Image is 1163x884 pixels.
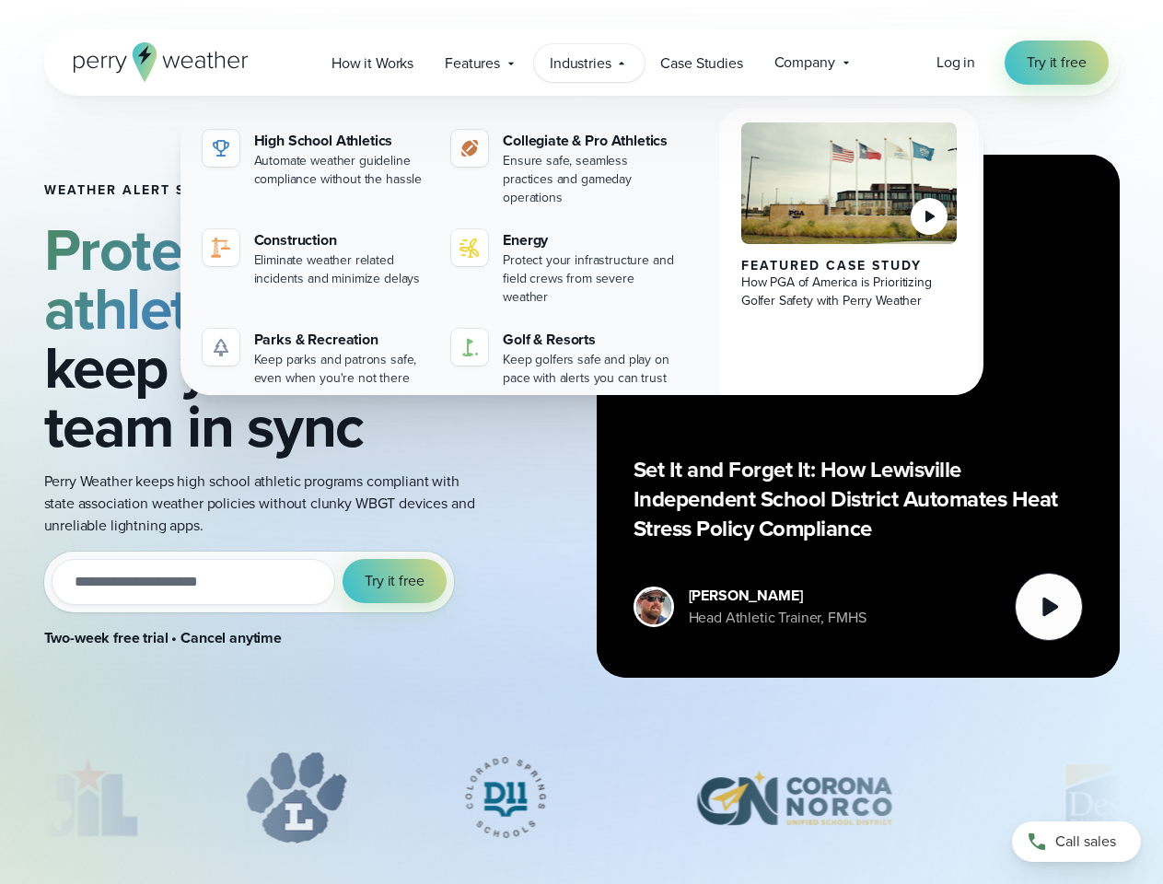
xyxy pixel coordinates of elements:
[365,570,424,592] span: Try it free
[254,229,430,251] div: Construction
[195,222,437,296] a: Construction Eliminate weather related incidents and minimize delays
[1005,41,1108,85] a: Try it free
[689,607,866,629] div: Head Athletic Trainer, FMHS
[459,336,481,358] img: golf-iconV2.svg
[660,52,742,75] span: Case Studies
[936,52,975,74] a: Log in
[636,589,671,624] img: cody-henschke-headshot
[195,321,437,395] a: Parks & Recreation Keep parks and patrons safe, even when you're not there
[44,627,283,648] strong: Two-week free trial • Cancel anytime
[254,251,430,288] div: Eliminate weather related incidents and minimize delays
[245,751,347,843] div: 2 of 12
[436,751,575,843] div: 3 of 12
[1055,831,1116,853] span: Call sales
[254,329,430,351] div: Parks & Recreation
[444,222,686,314] a: Energy Protect your infrastructure and field crews from severe weather
[1012,821,1141,862] a: Call sales
[210,237,232,259] img: noun-crane-7630938-1@2x.svg
[331,52,413,75] span: How it Works
[444,122,686,215] a: Collegiate & Pro Athletics Ensure safe, seamless practices and gameday operations
[254,351,430,388] div: Keep parks and patrons safe, even when you're not there
[741,122,958,244] img: PGA of America, Frisco Campus
[503,251,679,307] div: Protect your infrastructure and field crews from severe weather
[774,52,835,74] span: Company
[445,52,500,75] span: Features
[936,52,975,73] span: Log in
[436,751,575,843] img: Colorado-Springs-School-District.svg
[459,237,481,259] img: energy-icon@2x-1.svg
[459,137,481,159] img: proathletics-icon@2x-1.svg
[9,751,157,843] img: UIL.svg
[316,44,429,82] a: How it Works
[741,273,958,310] div: How PGA of America is Prioritizing Golfer Safety with Perry Weather
[44,206,437,352] strong: Protect student athletes
[44,220,475,456] h2: and keep your team in sync
[719,108,980,410] a: PGA of America, Frisco Campus Featured Case Study How PGA of America is Prioritizing Golfer Safet...
[503,351,679,388] div: Keep golfers safe and play on pace with alerts you can trust
[503,329,679,351] div: Golf & Resorts
[645,44,758,82] a: Case Studies
[503,152,679,207] div: Ensure safe, seamless practices and gameday operations
[195,122,437,196] a: High School Athletics Automate weather guideline compliance without the hassle
[254,152,430,189] div: Automate weather guideline compliance without the hassle
[689,585,866,607] div: [PERSON_NAME]
[343,559,446,603] button: Try it free
[1027,52,1086,74] span: Try it free
[44,471,475,537] p: Perry Weather keeps high school athletic programs compliant with state association weather polici...
[741,259,958,273] div: Featured Case Study
[550,52,611,75] span: Industries
[503,229,679,251] div: Energy
[44,183,475,198] h1: Weather Alert System for High School Athletics
[210,336,232,358] img: parks-icon-grey.svg
[254,130,430,152] div: High School Athletics
[663,751,925,843] img: Corona-Norco-Unified-School-District.svg
[44,751,1120,853] div: slideshow
[444,321,686,395] a: Golf & Resorts Keep golfers safe and play on pace with alerts you can trust
[503,130,679,152] div: Collegiate & Pro Athletics
[663,751,925,843] div: 4 of 12
[210,137,232,159] img: highschool-icon.svg
[634,455,1083,543] p: Set It and Forget It: How Lewisville Independent School District Automates Heat Stress Policy Com...
[9,751,157,843] div: 1 of 12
